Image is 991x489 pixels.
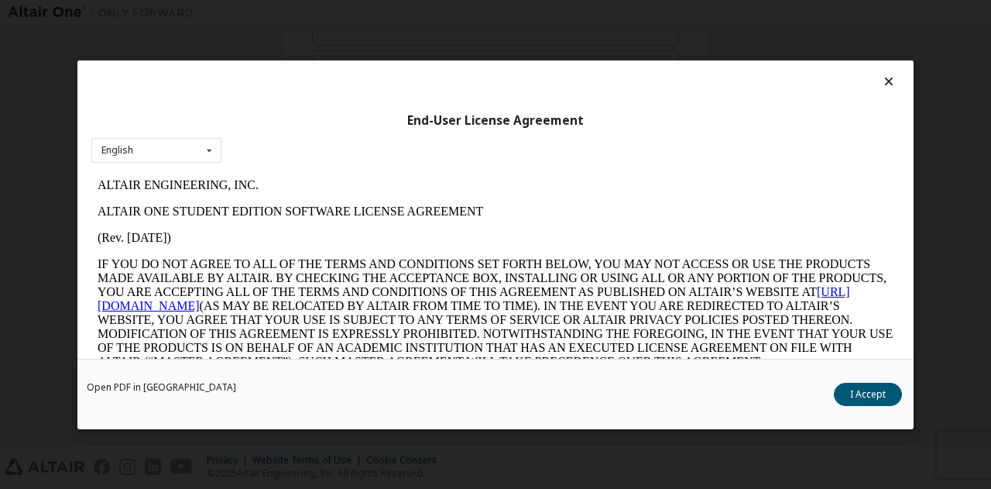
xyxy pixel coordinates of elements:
p: This Altair One Student Edition Software License Agreement (“Agreement”) is between Altair Engine... [6,209,802,265]
button: I Accept [834,382,902,405]
a: [URL][DOMAIN_NAME] [6,113,759,140]
p: ALTAIR ENGINEERING, INC. [6,6,802,20]
a: Open PDF in [GEOGRAPHIC_DATA] [87,382,236,391]
div: English [101,146,133,155]
div: End-User License Agreement [91,112,900,128]
p: IF YOU DO NOT AGREE TO ALL OF THE TERMS AND CONDITIONS SET FORTH BELOW, YOU MAY NOT ACCESS OR USE... [6,85,802,197]
p: (Rev. [DATE]) [6,59,802,73]
p: ALTAIR ONE STUDENT EDITION SOFTWARE LICENSE AGREEMENT [6,33,802,46]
